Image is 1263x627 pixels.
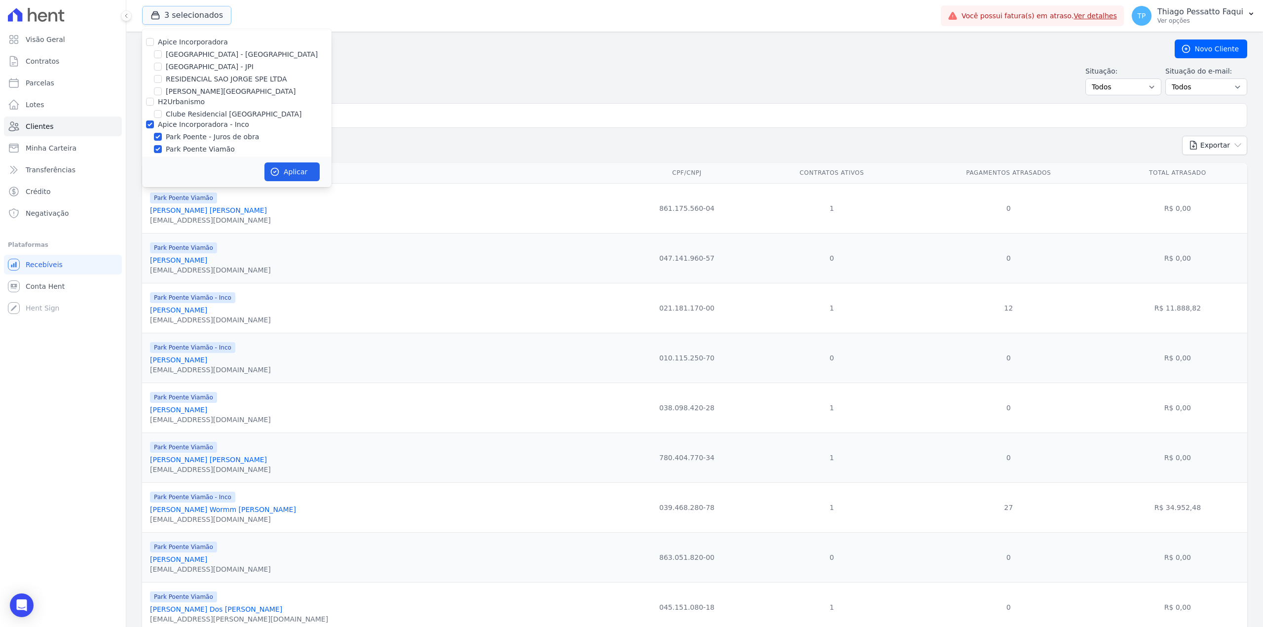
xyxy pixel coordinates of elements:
[4,51,122,71] a: Contratos
[26,208,69,218] span: Negativação
[26,187,51,196] span: Crédito
[150,514,296,524] div: [EMAIL_ADDRESS][DOMAIN_NAME]
[150,193,217,203] span: Park Poente Viamão
[150,342,235,353] span: Park Poente Viamão - Inco
[150,356,207,364] a: [PERSON_NAME]
[142,40,1159,58] h2: Clientes
[909,333,1108,383] td: 0
[4,182,122,201] a: Crédito
[619,183,754,233] td: 861.175.560-04
[166,144,235,155] label: Park Poente Viamão
[26,260,63,270] span: Recebíveis
[150,306,207,314] a: [PERSON_NAME]
[4,73,122,93] a: Parcelas
[1157,17,1243,25] p: Ver opções
[166,49,318,60] label: [GEOGRAPHIC_DATA] - [GEOGRAPHIC_DATA]
[150,392,217,403] span: Park Poente Viamão
[619,163,754,183] th: CPF/CNPJ
[1124,2,1263,30] button: TP Thiago Pessatto Faqui Ver opções
[26,56,59,66] span: Contratos
[150,442,217,453] span: Park Poente Viamão
[158,120,249,128] label: Apice Incorporadora - Inco
[909,482,1108,532] td: 27
[1108,482,1247,532] td: R$ 34.952,48
[1137,12,1146,19] span: TP
[150,206,267,214] a: [PERSON_NAME] [PERSON_NAME]
[1108,283,1247,333] td: R$ 11.888,82
[264,162,320,181] button: Aplicar
[4,30,122,49] a: Visão Geral
[4,138,122,158] a: Minha Carteira
[754,482,909,532] td: 1
[1108,163,1247,183] th: Total Atrasado
[1182,136,1247,155] button: Exportar
[26,100,44,110] span: Lotes
[26,121,53,131] span: Clientes
[619,383,754,432] td: 038.098.420-28
[150,215,271,225] div: [EMAIL_ADDRESS][DOMAIN_NAME]
[166,109,301,119] label: Clube Residencial [GEOGRAPHIC_DATA]
[4,160,122,180] a: Transferências
[150,465,271,474] div: [EMAIL_ADDRESS][DOMAIN_NAME]
[26,143,76,153] span: Minha Carteira
[26,281,65,291] span: Conta Hent
[150,365,271,375] div: [EMAIL_ADDRESS][DOMAIN_NAME]
[1157,7,1243,17] p: Thiago Pessatto Faqui
[754,432,909,482] td: 1
[909,432,1108,482] td: 0
[619,283,754,333] td: 021.181.170-00
[150,614,328,624] div: [EMAIL_ADDRESS][PERSON_NAME][DOMAIN_NAME]
[619,532,754,582] td: 863.051.820-00
[158,98,205,106] label: H2Urbanismo
[150,292,235,303] span: Park Poente Viamão - Inco
[962,11,1117,21] span: Você possui fatura(s) em atraso.
[166,74,287,84] label: RESIDENCIAL SAO JORGE SPE LTDA
[150,506,296,513] a: [PERSON_NAME] Wormm [PERSON_NAME]
[1108,183,1247,233] td: R$ 0,00
[166,86,296,97] label: [PERSON_NAME][GEOGRAPHIC_DATA]
[1074,12,1117,20] a: Ver detalhes
[150,256,207,264] a: [PERSON_NAME]
[754,233,909,283] td: 0
[909,183,1108,233] td: 0
[4,255,122,274] a: Recebíveis
[150,265,271,275] div: [EMAIL_ADDRESS][DOMAIN_NAME]
[150,315,271,325] div: [EMAIL_ADDRESS][DOMAIN_NAME]
[150,605,282,613] a: [PERSON_NAME] Dos [PERSON_NAME]
[150,492,235,503] span: Park Poente Viamão - Inco
[1108,233,1247,283] td: R$ 0,00
[150,542,217,552] span: Park Poente Viamão
[909,532,1108,582] td: 0
[158,38,228,46] label: Apice Incorporadora
[26,35,65,44] span: Visão Geral
[4,276,122,296] a: Conta Hent
[150,456,267,464] a: [PERSON_NAME] [PERSON_NAME]
[160,106,1243,125] input: Buscar por nome, CPF ou e-mail
[26,78,54,88] span: Parcelas
[619,482,754,532] td: 039.468.280-78
[1175,39,1247,58] a: Novo Cliente
[909,233,1108,283] td: 0
[10,593,34,617] div: Open Intercom Messenger
[4,117,122,136] a: Clientes
[619,233,754,283] td: 047.141.960-57
[150,415,271,425] div: [EMAIL_ADDRESS][DOMAIN_NAME]
[1085,66,1161,77] label: Situação:
[1108,532,1247,582] td: R$ 0,00
[754,383,909,432] td: 1
[1108,383,1247,432] td: R$ 0,00
[26,165,75,175] span: Transferências
[8,239,118,251] div: Plataformas
[166,132,259,142] label: Park Poente - Juros de obra
[909,283,1108,333] td: 12
[754,532,909,582] td: 0
[150,242,217,253] span: Park Poente Viamão
[1108,333,1247,383] td: R$ 0,00
[150,591,217,602] span: Park Poente Viamão
[619,333,754,383] td: 010.115.250-70
[166,62,254,72] label: [GEOGRAPHIC_DATA] - JPI
[4,203,122,223] a: Negativação
[619,432,754,482] td: 780.404.770-34
[1108,432,1247,482] td: R$ 0,00
[4,95,122,115] a: Lotes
